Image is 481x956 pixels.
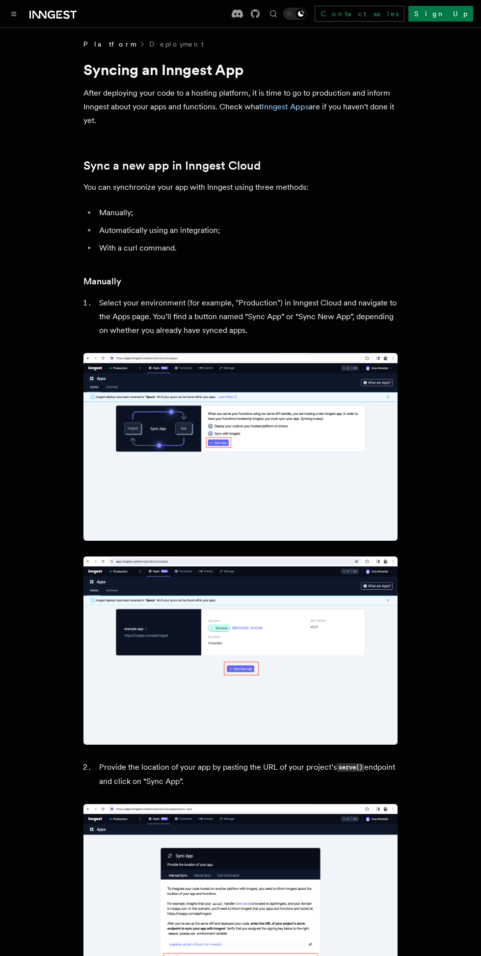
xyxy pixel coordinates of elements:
[83,556,398,744] img: Inngest Cloud screen with sync new app button when you have apps synced
[83,159,261,173] a: Sync a new app in Inngest Cloud
[83,353,398,541] img: Inngest Cloud screen with sync App button when you have no apps synced yet
[283,8,307,20] button: Toggle dark mode
[96,760,398,788] li: Provide the location of your app by pasting the URL of your project’s endpoint and click on “Sync...
[83,180,398,194] p: You can synchronize your app with Inngest using three methods:
[315,6,404,22] a: Contact sales
[96,241,398,255] li: With a curl command.
[83,61,398,78] h1: Syncing an Inngest App
[83,39,135,49] span: Platform
[83,86,398,127] p: After deploying your code to a hosting platform, it is time to go to production and inform Innges...
[267,8,279,20] button: Find something...
[96,224,398,237] li: Automatically using an integration;
[8,8,20,20] button: Toggle navigation
[262,102,309,111] a: Inngest Apps
[408,6,473,22] a: Sign Up
[337,763,364,772] code: serve()
[83,275,121,288] a: Manually
[149,39,204,49] a: Deployment
[96,206,398,220] li: Manually;
[96,296,398,337] li: Select your environment (for example, "Production") in Inngest Cloud and navigate to the Apps pag...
